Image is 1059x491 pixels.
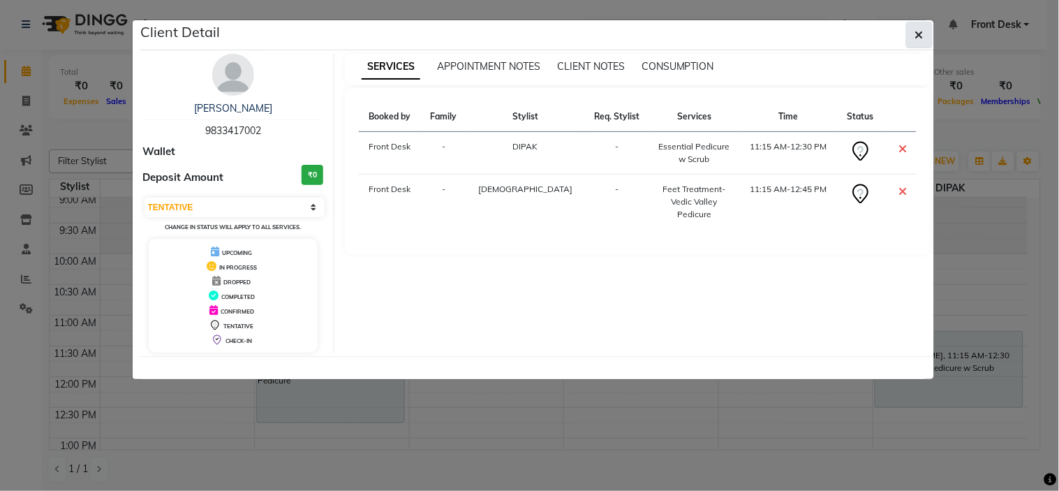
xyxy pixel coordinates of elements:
[205,124,261,137] span: 9833417002
[302,165,323,185] h3: ₹0
[739,102,838,132] th: Time
[223,323,253,330] span: TENTATIVE
[658,183,730,221] div: Feet Treatment-Vedic Valley Pedicure
[359,132,421,175] td: Front Desk
[141,22,221,43] h5: Client Detail
[421,132,467,175] td: -
[650,102,739,132] th: Services
[478,184,572,194] span: [DEMOGRAPHIC_DATA]
[467,102,584,132] th: Stylist
[658,140,730,166] div: Essential Pedicure w Scrub
[359,102,421,132] th: Booked by
[221,308,254,315] span: CONFIRMED
[584,132,650,175] td: -
[557,60,625,73] span: CLIENT NOTES
[194,102,272,115] a: [PERSON_NAME]
[584,175,650,230] td: -
[642,60,714,73] span: CONSUMPTION
[143,170,224,186] span: Deposit Amount
[225,337,252,344] span: CHECK-IN
[513,141,538,152] span: DIPAK
[222,249,252,256] span: UPCOMING
[212,54,254,96] img: avatar
[223,279,251,286] span: DROPPED
[219,264,257,271] span: IN PROGRESS
[165,223,301,230] small: Change in status will apply to all services.
[221,293,255,300] span: COMPLETED
[739,132,838,175] td: 11:15 AM-12:30 PM
[584,102,650,132] th: Req. Stylist
[359,175,421,230] td: Front Desk
[421,102,467,132] th: Family
[437,60,540,73] span: APPOINTMENT NOTES
[421,175,467,230] td: -
[838,102,884,132] th: Status
[362,54,420,80] span: SERVICES
[143,144,176,160] span: Wallet
[739,175,838,230] td: 11:15 AM-12:45 PM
